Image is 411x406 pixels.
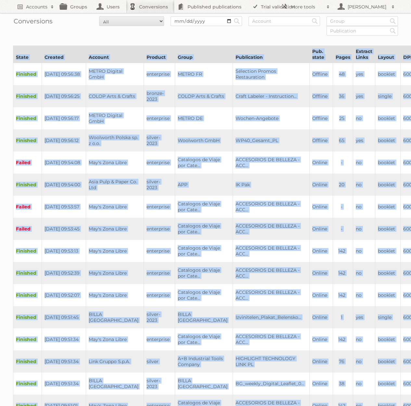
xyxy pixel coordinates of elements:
[86,262,144,284] td: May's Zona Libre
[175,328,233,350] td: Catalogos de Viaje por Cate...
[233,151,310,174] td: ACCESORIOS DE BELLEZA - ACC...
[144,174,175,196] td: silver-2023
[86,174,144,196] td: Asia Pulp & Paper Co. Ltd
[233,262,310,284] td: ACCESORIOS DE BELLEZA - ACC...
[86,218,144,240] td: May's Zona Libre
[333,218,353,240] td: -
[310,240,333,262] td: Online
[175,196,233,218] td: Catalogos de Viaje por Cate...
[310,284,333,306] td: Online
[233,328,310,350] td: ACCESORIOS DE BELLEZA - ACC...
[333,174,353,196] td: 20
[13,218,42,240] td: Failed
[86,46,144,63] th: Account
[375,218,401,240] td: booklet
[353,218,375,240] td: no
[13,240,42,262] td: Finished
[388,16,398,26] input: Search
[375,284,401,306] td: booklet
[233,373,310,395] td: BG_weekly_Digital_Leaflet_0...
[45,226,80,232] span: [DATE] 09:53:45
[375,373,401,395] td: booklet
[353,284,375,306] td: no
[233,129,310,151] td: WP40_Gesamt_PL
[233,85,310,107] td: Craft Labeler - Instruction...
[233,174,310,196] td: IK Pak
[175,350,233,373] td: A+B Industrial Tools Company
[233,306,310,328] td: Izvinitelen_Plakat_Belensko...
[233,284,310,306] td: ACCESORIOS DE BELLEZA - ACC...
[375,129,401,151] td: booklet
[144,196,175,218] td: enterprise
[86,129,144,151] td: Woolworth Polska sp. z o.o.
[45,248,78,254] span: [DATE] 09:53:13
[86,350,144,373] td: Link Gruppo S.p.A.
[310,16,320,26] input: Search
[353,151,375,174] td: no
[310,107,333,129] td: Offline
[333,350,353,373] td: 76
[310,373,333,395] td: Online
[86,107,144,129] td: METRO Digital GmbH
[175,218,233,240] td: Catalogos de Viaje por Cate...
[310,218,333,240] td: Online
[144,85,175,107] td: bronze-2023
[353,85,375,107] td: yes
[233,107,310,129] td: Wochen-Angebote
[375,196,401,218] td: booklet
[86,151,144,174] td: May's Zona Libre
[86,196,144,218] td: May's Zona Libre
[13,174,42,196] td: Finished
[353,174,375,196] td: no
[175,46,233,63] th: Group
[144,129,175,151] td: silver-2023
[175,107,233,129] td: METRO DE
[353,46,375,63] th: Extract Links
[13,63,42,85] td: Finished
[375,240,401,262] td: booklet
[45,138,79,143] span: [DATE] 09:56:12
[310,129,333,151] td: Offline
[333,85,353,107] td: 36
[353,262,375,284] td: no
[13,284,42,306] td: Finished
[175,306,233,328] td: BILLA [GEOGRAPHIC_DATA]
[233,240,310,262] td: ACCESORIOS DE BELLEZA - ACC...
[310,306,333,328] td: Online
[86,373,144,395] td: BILLA [GEOGRAPHIC_DATA]
[333,328,353,350] td: 142
[333,284,353,306] td: 142
[175,63,233,85] td: METRO FR
[86,63,144,85] td: METRO Digital GmbH
[13,373,42,395] td: Finished
[333,46,353,63] th: Pages
[353,373,375,395] td: no
[175,240,233,262] td: Catalogos de Viaje por Cate...
[333,129,353,151] td: 65
[13,129,42,151] td: Finished
[13,262,42,284] td: Finished
[310,350,333,373] td: Online
[144,350,175,373] td: silver
[144,46,175,63] th: Product
[144,63,175,85] td: enterprise
[353,328,375,350] td: no
[86,85,144,107] td: COLOP Arts & Crafts
[375,306,401,328] td: single
[353,63,375,85] td: yes
[144,306,175,328] td: silver-2023
[375,85,401,107] td: single
[333,240,353,262] td: 142
[375,63,401,85] td: booklet
[333,262,353,284] td: 142
[310,63,333,85] td: Offline
[175,174,233,196] td: APP
[175,373,233,395] td: BILLA [GEOGRAPHIC_DATA]
[327,16,398,26] input: Group
[45,359,79,364] span: [DATE] 09:51:34
[310,196,333,218] td: Online
[233,196,310,218] td: ACCESORIOS DE BELLEZA - ACC...
[45,182,80,188] span: [DATE] 09:54:00
[388,26,398,36] input: Search
[13,151,42,174] td: Failed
